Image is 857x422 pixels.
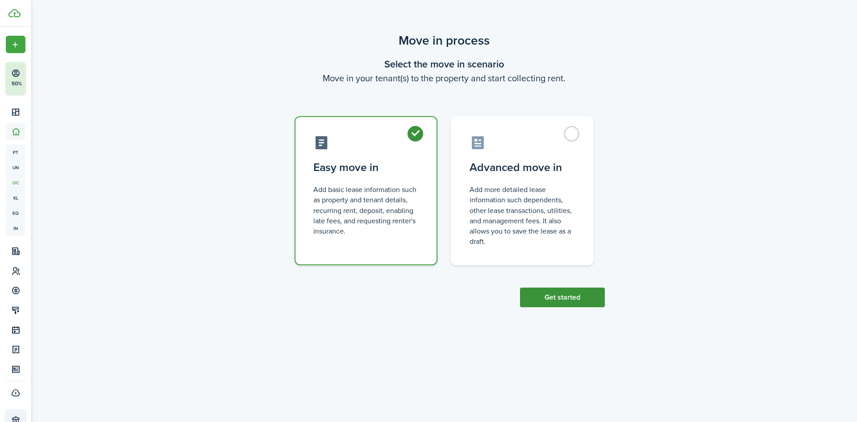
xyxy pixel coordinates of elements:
[6,205,25,221] a: eq
[313,184,419,236] control-radio-card-description: Add basic lease information such as property and tenant details, recurring rent, deposit, enablin...
[11,80,22,88] p: 50%
[470,159,575,175] control-radio-card-title: Advanced move in
[520,288,605,307] button: Get started
[8,9,21,17] img: TenantCloud
[313,159,419,175] control-radio-card-title: Easy move in
[283,57,605,71] wizard-step-header-title: Select the move in scenario
[6,160,25,175] a: un
[283,71,605,85] wizard-step-header-description: Move in your tenant(s) to the property and start collecting rent.
[6,36,25,53] button: Open menu
[6,62,80,94] button: 50%
[6,175,25,190] a: oc
[283,31,605,50] scenario-title: Move in process
[470,184,575,247] control-radio-card-description: Add more detailed lease information such dependents, other lease transactions, utilities, and man...
[6,221,25,236] a: in
[6,190,25,205] a: kl
[6,145,25,160] a: pt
